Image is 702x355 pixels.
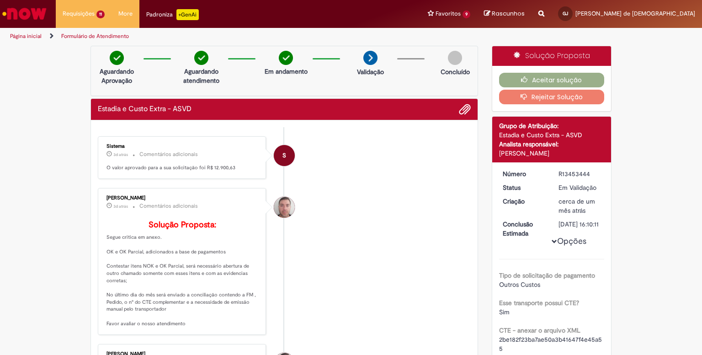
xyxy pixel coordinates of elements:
div: Em Validação [558,183,601,192]
img: check-circle-green.png [194,51,208,65]
img: arrow-next.png [363,51,378,65]
span: GJ [563,11,568,16]
b: CTE - anexar o arquivo XML [499,326,580,334]
dt: Conclusão Estimada [496,220,552,238]
span: More [118,9,133,18]
p: O valor aprovado para a sua solicitação foi R$ 12.900,63 [106,164,259,172]
button: Rejeitar Solução [499,90,605,104]
div: [DATE] 16:10:11 [558,220,601,229]
div: 27/08/2025 16:10:05 [558,197,601,215]
a: Rascunhos [484,10,525,18]
img: ServiceNow [1,5,48,23]
span: 11 [96,11,105,18]
img: check-circle-green.png [110,51,124,65]
dt: Número [496,169,552,178]
dt: Status [496,183,552,192]
h2: Estadia e Custo Extra - ASVD Histórico de tíquete [98,105,191,113]
span: Requisições [63,9,95,18]
a: Página inicial [10,32,42,40]
span: 3d atrás [113,152,128,157]
time: 27/08/2025 16:10:05 [558,197,595,215]
div: [PERSON_NAME] [499,149,605,158]
p: Em andamento [265,67,308,76]
span: Favoritos [436,9,461,18]
span: [PERSON_NAME] de [DEMOGRAPHIC_DATA] [575,10,695,17]
p: Segue critica em anexo. OK e OK Parcial, adicionados a base de pagamentos Contestar itens NOK e O... [106,221,259,328]
button: Adicionar anexos [459,103,471,115]
div: System [274,145,295,166]
span: Sim [499,308,510,316]
b: Tipo de solicitação de pagamento [499,271,595,280]
div: Analista responsável: [499,140,605,149]
span: Outros Custos [499,280,540,289]
span: 9 [463,11,470,18]
time: 26/09/2025 21:23:42 [113,204,128,209]
div: [PERSON_NAME] [106,195,259,201]
button: Aceitar solução [499,73,605,87]
b: Solução Proposta: [149,220,216,230]
span: 2be182f23ba7ae50a3b41647f4e45a55 [499,335,602,353]
div: Padroniza [146,9,199,20]
p: Aguardando Aprovação [95,67,139,85]
img: img-circle-grey.png [448,51,462,65]
span: 3d atrás [113,204,128,209]
span: S [282,145,286,167]
div: Estadia e Custo Extra - ASVD [499,130,605,140]
p: +GenAi [176,9,199,20]
time: 26/09/2025 21:23:44 [113,152,128,157]
p: Validação [357,67,384,76]
p: Concluído [441,67,470,76]
div: Solução Proposta [492,46,612,66]
small: Comentários adicionais [139,202,198,210]
span: cerca de um mês atrás [558,197,595,215]
b: Esse transporte possui CTE? [499,299,579,307]
dt: Criação [496,197,552,206]
div: R13453444 [558,169,601,178]
div: Luiz Carlos Barsotti Filho [274,197,295,218]
small: Comentários adicionais [139,151,198,158]
p: Aguardando atendimento [179,67,223,85]
span: Rascunhos [492,9,525,18]
a: Formulário de Atendimento [61,32,129,40]
ul: Trilhas de página [7,28,461,45]
div: Grupo de Atribuição: [499,121,605,130]
img: check-circle-green.png [279,51,293,65]
div: Sistema [106,144,259,149]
